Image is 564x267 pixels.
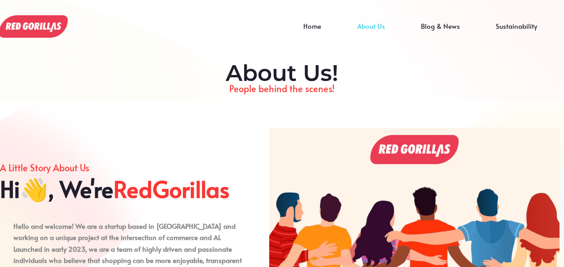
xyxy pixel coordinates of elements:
a: Blog & News [403,26,478,40]
h2: About Us! [4,60,560,87]
span: RedGorillas [114,175,230,202]
a: Sustainability [478,26,555,40]
p: People behind the scenes! [4,81,560,96]
a: Home [285,26,339,40]
a: About Us [339,26,403,40]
